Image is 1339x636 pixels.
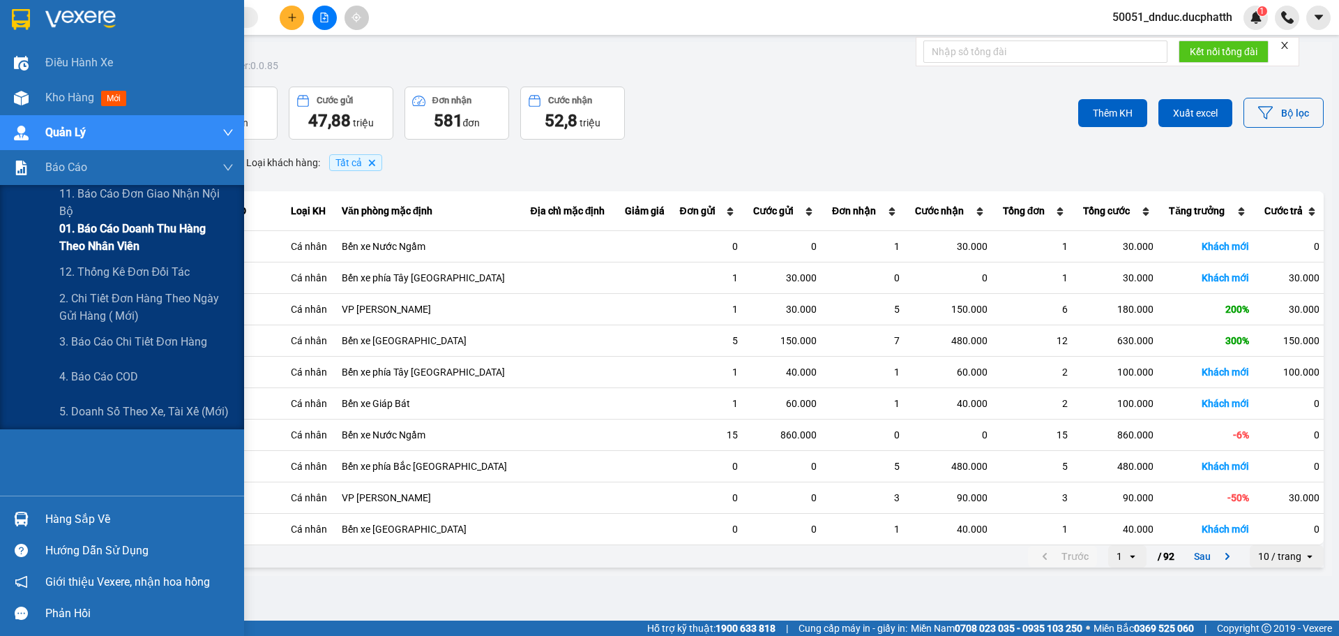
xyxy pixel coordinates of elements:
[15,544,28,557] span: question-circle
[1257,491,1319,505] div: 30.000
[59,220,234,255] span: 01. Báo cáo doanh thu hàng theo nhân viên
[291,459,329,473] div: Cá nhân
[1076,302,1153,316] div: 180.000
[1076,365,1153,379] div: 100.000
[404,87,509,140] button: Đơn nhận581đơn
[59,333,207,350] span: 3. Báo cáo chi tiết đơn hàng
[1101,8,1243,26] span: 50051_dnduc.ducphatth
[716,623,776,634] strong: 1900 633 818
[291,271,329,285] div: Cá nhân
[45,91,94,104] span: Kho hàng
[746,239,817,253] div: 0
[1158,99,1232,127] button: Xuất excel
[908,239,988,253] div: 30.000
[291,334,329,348] div: Cá nhân
[1162,522,1249,536] div: Khách mới
[45,54,113,71] span: Điều hành xe
[923,40,1167,63] input: Nhập số tổng đài
[1162,491,1249,505] div: -50%
[996,365,1068,379] div: 2
[45,540,234,561] div: Hướng dẫn sử dụng
[746,428,817,442] div: 860.000
[621,202,665,219] div: Giảm giá
[955,623,1082,634] strong: 0708 023 035 - 0935 103 250
[1257,334,1319,348] div: 150.000
[12,9,30,30] img: logo-vxr
[342,239,522,253] div: Bến xe Nước Ngầm
[1072,191,1158,231] th: Tổng cước, not sorted
[996,397,1068,411] div: 2
[1281,11,1294,24] img: phone-icon
[246,155,320,170] span: Loại khách hàng :
[1243,98,1324,128] button: Bộ lọc
[338,191,527,231] th: Văn phòng mặc định
[746,491,817,505] div: 0
[908,522,988,536] div: 40.000
[1303,549,1304,563] input: Selected 10 / trang.
[335,157,362,168] span: Tất cả
[673,365,739,379] div: 1
[746,271,817,285] div: 30.000
[1253,191,1324,231] th: Cước trả, not sorted
[1257,365,1319,379] div: 100.000
[101,91,126,106] span: mới
[329,154,382,171] span: Tất cả, close by backspace
[291,365,329,379] div: Cá nhân
[280,6,304,30] button: plus
[825,397,900,411] div: 1
[368,158,376,167] svg: Delete
[1173,107,1218,119] span: Xuất excel
[59,290,234,325] span: 2. Chi tiết đơn hàng theo ngày gửi hàng ( mới)
[1257,397,1319,411] div: 0
[1078,99,1147,127] button: Thêm KH
[15,607,28,620] span: message
[1076,522,1153,536] div: 40.000
[1158,191,1253,231] th: Tăng trưởng, not sorted
[1259,6,1264,16] span: 1
[904,191,992,231] th: Cước nhận, not sorted
[1162,397,1249,411] div: Khách mới
[996,239,1068,253] div: 1
[222,162,234,173] span: down
[1312,11,1325,24] span: caret-down
[825,522,900,536] div: 1
[45,124,86,141] span: Quản Lý
[345,6,369,30] button: aim
[45,158,87,176] span: Báo cáo
[908,459,988,473] div: 480.000
[527,191,616,231] th: Địa chỉ mặc định
[1258,549,1301,563] div: 10 / trang
[1076,491,1153,505] div: 90.000
[825,428,900,442] div: 0
[528,110,617,132] div: triệu
[342,334,522,348] div: Bến xe [GEOGRAPHIC_DATA]
[996,459,1068,473] div: 5
[545,111,577,131] span: 52,8
[14,91,29,105] img: warehouse-icon
[1093,107,1133,119] span: Thêm KH
[673,491,739,505] div: 0
[825,302,900,316] div: 5
[1076,334,1153,348] div: 630.000
[911,621,1082,636] span: Miền Nam
[45,573,210,591] span: Giới thiệu Vexere, nhận hoa hồng
[412,110,501,132] div: đơn
[287,191,338,231] th: Loại KH
[992,191,1073,231] th: Tổng đơn, not sorted
[217,191,287,231] th: CCCD
[825,459,900,473] div: 5
[1094,621,1194,636] span: Miền Bắc
[57,50,1324,75] h4: Quản lý khách hàng
[432,96,471,105] div: Đơn nhận
[673,428,739,442] div: 15
[15,575,28,589] span: notification
[1117,549,1122,563] div: 1
[1179,40,1269,63] button: Kết nối tổng đài
[669,191,743,231] th: Đơn gửi, not sorted
[1162,428,1249,442] div: -6%
[1257,522,1319,536] div: 0
[1186,546,1244,567] button: next page. current page 1 / 92
[1162,271,1249,285] div: Khách mới
[1280,40,1289,50] span: close
[1257,302,1319,316] div: 30.000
